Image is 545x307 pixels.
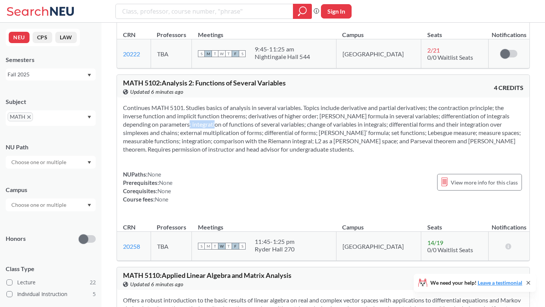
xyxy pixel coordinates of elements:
[123,243,140,250] a: 20258
[218,50,225,57] span: W
[159,179,173,186] span: None
[157,188,171,194] span: None
[232,243,239,250] span: F
[478,279,522,286] a: Leave a testimonial
[123,104,523,153] section: Continues MATH 5101. Studies basics of analysis in several variables. Topics include derivative a...
[155,196,168,203] span: None
[55,32,77,43] button: LAW
[6,198,96,211] div: Dropdown arrow
[293,4,312,19] div: magnifying glass
[123,79,286,87] span: MATH 5102 : Analysis 2: Functions of Several Variables
[6,56,96,64] div: Semesters
[6,289,96,299] label: Individual Instruction
[198,50,205,57] span: S
[255,245,295,253] div: Ryder Hall 270
[336,232,421,261] td: [GEOGRAPHIC_DATA]
[27,115,31,119] svg: X to remove pill
[123,31,135,39] div: CRN
[8,70,87,79] div: Fall 2025
[212,243,218,250] span: T
[255,53,310,60] div: Nightingale Hall 544
[192,216,336,232] th: Meetings
[90,278,96,287] span: 22
[123,271,291,279] span: MATH 5110 : Applied Linear Algebra and Matrix Analysis
[87,116,91,119] svg: Dropdown arrow
[427,54,473,61] span: 0/0 Waitlist Seats
[6,186,96,194] div: Campus
[255,238,295,245] div: 11:45 - 1:25 pm
[198,243,205,250] span: S
[205,50,212,57] span: M
[151,23,192,39] th: Professors
[336,23,421,39] th: Campus
[148,171,161,178] span: None
[298,6,307,17] svg: magnifying glass
[336,216,421,232] th: Campus
[6,143,96,151] div: NU Path
[121,5,288,18] input: Class, professor, course number, "phrase"
[427,246,473,253] span: 0/0 Waitlist Seats
[8,200,71,209] input: Choose one or multiple
[239,50,246,57] span: S
[218,243,225,250] span: W
[239,243,246,250] span: S
[93,290,96,298] span: 5
[225,243,232,250] span: T
[212,50,218,57] span: T
[87,161,91,164] svg: Dropdown arrow
[451,178,518,187] span: View more info for this class
[488,216,529,232] th: Notifications
[8,112,33,121] span: MATHX to remove pill
[6,98,96,106] div: Subject
[87,204,91,207] svg: Dropdown arrow
[9,32,30,43] button: NEU
[6,68,96,81] div: Fall 2025Dropdown arrow
[6,234,26,243] p: Honors
[421,23,488,39] th: Seats
[6,278,96,287] label: Lecture
[427,239,443,246] span: 14 / 19
[232,50,239,57] span: F
[130,280,184,288] span: Updated 6 minutes ago
[427,47,440,54] span: 2 / 21
[205,243,212,250] span: M
[6,110,96,126] div: MATHX to remove pillDropdown arrow
[421,216,488,232] th: Seats
[130,88,184,96] span: Updated 6 minutes ago
[192,23,336,39] th: Meetings
[123,170,173,203] div: NUPaths: Prerequisites: Corequisites: Course fees:
[336,39,421,68] td: [GEOGRAPHIC_DATA]
[151,216,192,232] th: Professors
[321,4,352,19] button: Sign In
[8,158,71,167] input: Choose one or multiple
[494,84,523,92] span: 4 CREDITS
[151,39,192,68] td: TBA
[255,45,310,53] div: 9:45 - 11:25 am
[33,32,52,43] button: CPS
[6,156,96,169] div: Dropdown arrow
[151,232,192,261] td: TBA
[123,50,140,57] a: 20222
[430,280,522,285] span: We need your help!
[87,74,91,77] svg: Dropdown arrow
[123,223,135,231] div: CRN
[488,23,529,39] th: Notifications
[225,50,232,57] span: T
[6,265,96,273] span: Class Type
